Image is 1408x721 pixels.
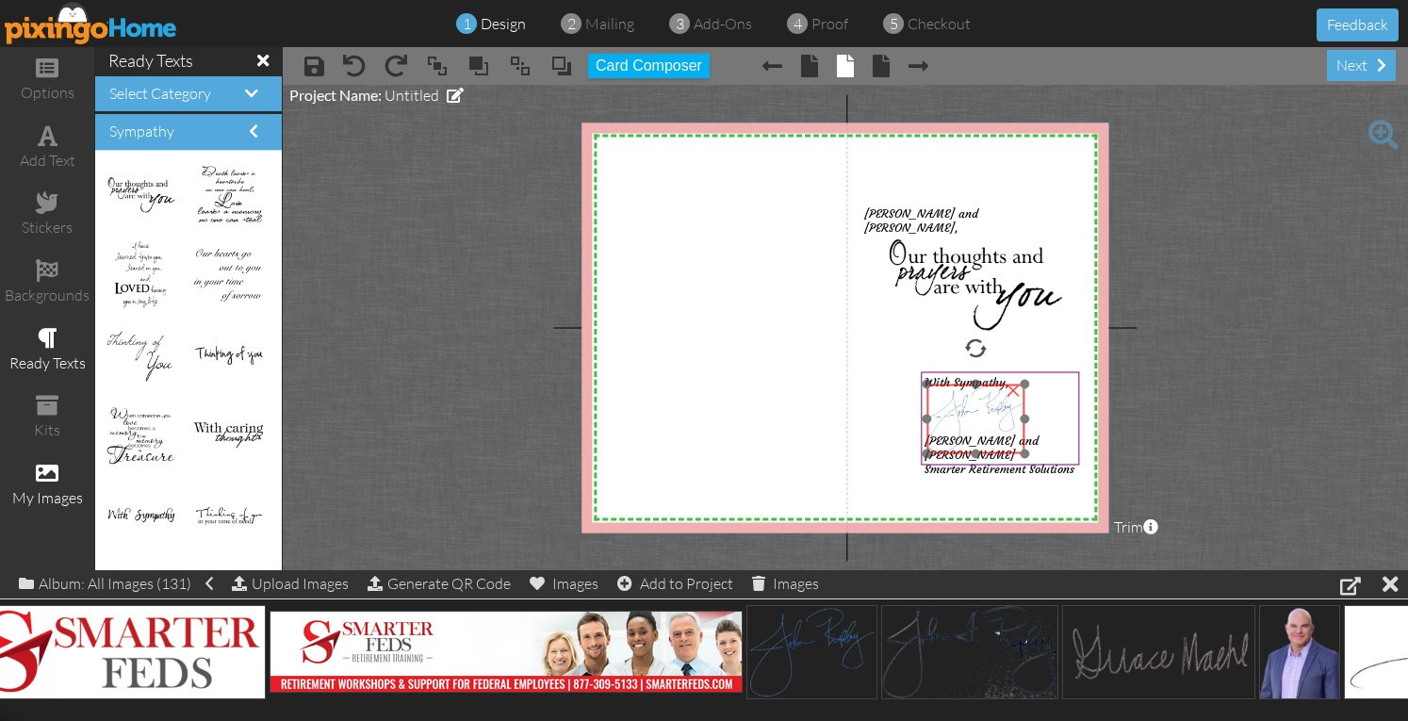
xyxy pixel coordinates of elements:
span: Untitled [385,86,439,105]
span: With Sympathy, [925,375,1009,389]
h4: ready texts [108,52,269,71]
span: 5 [890,13,898,35]
div: Images [530,570,598,597]
span: proof [811,14,848,33]
div: Album: All Images (131) [19,570,213,597]
div: Add to Project [617,570,733,597]
span: Trim [1114,516,1158,538]
span: add-ons [694,14,752,33]
img: 20231211-170405-6cfd78f4b9a1-500.png [746,605,877,699]
img: 20180930-060101-ab72815e-250.png [193,507,264,526]
span: mailing [585,14,634,33]
div: Upload Images [232,570,349,598]
img: 20231213-190304-a8a8a8c7b0b8-500.jpg [270,611,743,693]
span: 3 [676,13,684,35]
img: 20180930-060054-c756ed9c-original.png [881,237,1064,334]
button: Feedback [1317,8,1399,41]
img: 20180930-060102-3de6d902-250.png [105,508,175,525]
img: 20180930-060058-af7e25bc-250.png [105,240,175,311]
span: design [481,14,526,33]
div: Generate QR Code [368,570,511,597]
img: pixingo logo [5,2,178,44]
span: 1 [463,13,471,35]
span: 4 [794,13,802,35]
a: Select Category [109,84,211,103]
img: 20231211-164321-0679573ce34b-500.png [1062,605,1255,699]
span: checkout [908,14,971,33]
img: 20180930-060054-c756ed9c-250.png [105,177,175,215]
button: Card Composer [588,54,710,78]
span: Smarter Retirement Solutions [925,462,1074,476]
div: next [1327,50,1396,81]
div: Images [752,570,819,597]
img: 20231205-193403-8d2e2e24eca1-500.png [1259,605,1340,699]
img: 20180930-060103-df827b32-250.png [105,407,175,465]
span: 2 [567,13,576,35]
img: 20180930-060100-e0cdf971-250.png [193,346,264,365]
img: 20231211-164329-92e17de8da0f-500.png [881,605,1058,699]
span: Project Name: [289,86,382,104]
img: 20180930-060056-080afbe8-250.png [105,327,175,384]
img: 20180930-060057-2b0146b9-250.png [193,247,264,304]
img: 20231211-170405-6cfd78f4b9a1-original.png [926,385,1024,454]
img: 20180930-060059-7a72ccf6-250.png [193,166,264,226]
span: [PERSON_NAME] and [PERSON_NAME], [864,206,978,235]
a: Sympathy [109,122,174,140]
img: 20180930-060100-3a382e80-250.png [193,422,264,451]
div: × [998,373,1028,403]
